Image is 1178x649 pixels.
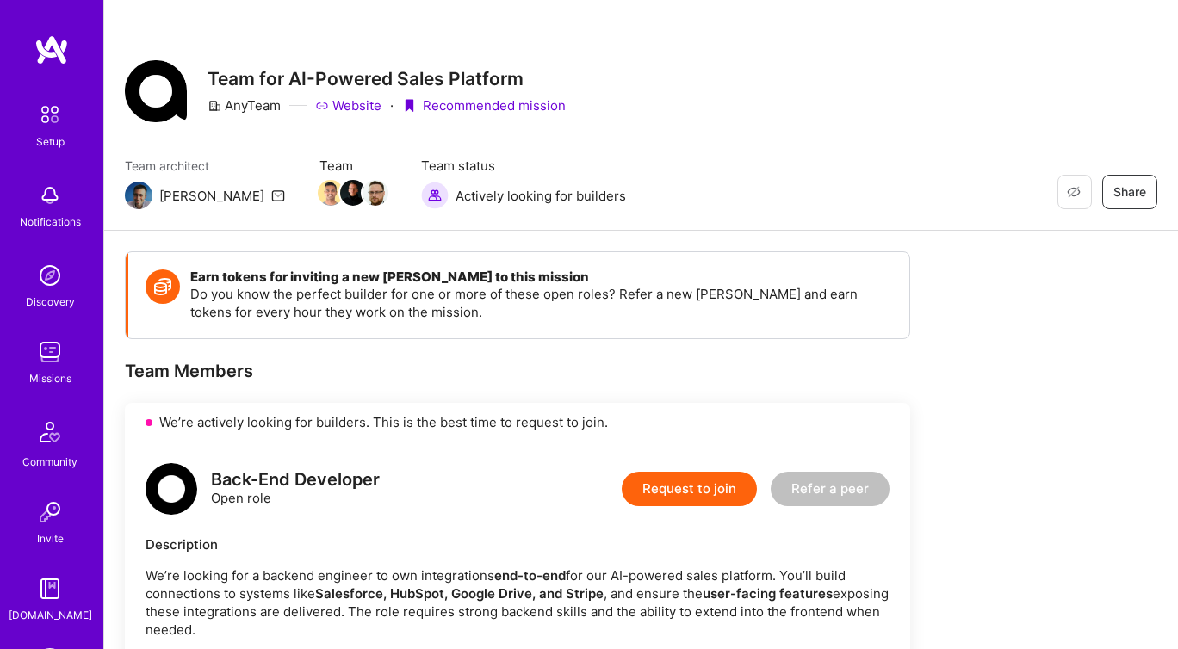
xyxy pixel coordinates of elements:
div: Community [22,453,77,471]
img: guide book [33,572,67,606]
img: logo [34,34,69,65]
img: setup [32,96,68,133]
img: bell [33,178,67,213]
div: Setup [36,133,65,151]
img: teamwork [33,335,67,369]
div: Discovery [26,293,75,311]
div: Missions [29,369,71,387]
div: [DOMAIN_NAME] [9,606,92,624]
img: Community [29,411,71,453]
div: Notifications [20,213,81,231]
div: Invite [37,529,64,547]
img: Invite [33,495,67,529]
img: discovery [33,258,67,293]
